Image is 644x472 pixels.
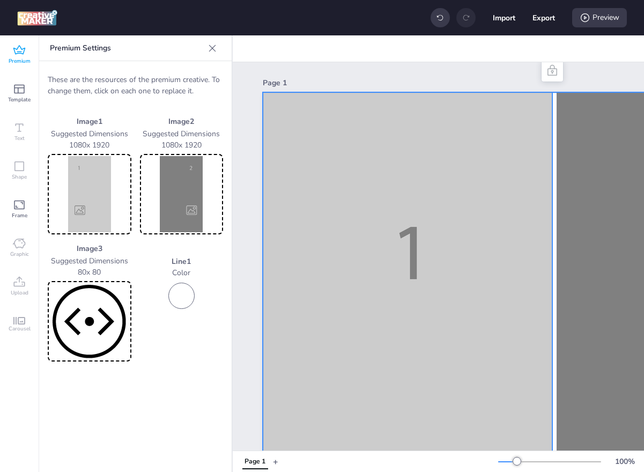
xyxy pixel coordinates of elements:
[48,243,131,254] p: Image 3
[12,211,27,220] span: Frame
[142,156,221,232] img: Preview
[273,452,278,471] button: +
[50,35,204,61] p: Premium Settings
[48,116,131,127] p: Image 1
[11,289,28,297] span: Upload
[50,283,129,359] img: Preview
[612,456,638,467] div: 100 %
[12,173,27,181] span: Shape
[17,10,57,26] img: logo Creative Maker
[140,128,224,139] p: Suggested Dimensions
[572,8,627,27] div: Preview
[8,95,31,104] span: Template
[14,134,25,143] span: Text
[9,324,31,333] span: Carousel
[532,6,555,29] button: Export
[140,267,224,278] p: Color
[9,57,31,65] span: Premium
[48,255,131,267] p: Suggested Dimensions
[493,6,515,29] button: Import
[140,116,224,127] p: Image 2
[245,457,265,467] div: Page 1
[237,452,273,471] div: Tabs
[48,74,223,97] p: These are the resources of the premium creative. To change them, click on each one to replace it.
[50,156,129,232] img: Preview
[10,250,29,259] span: Graphic
[48,139,131,151] p: 1080 x 1920
[140,139,224,151] p: 1080 x 1920
[48,128,131,139] p: Suggested Dimensions
[140,256,224,267] p: Line 1
[48,267,131,278] p: 80 x 80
